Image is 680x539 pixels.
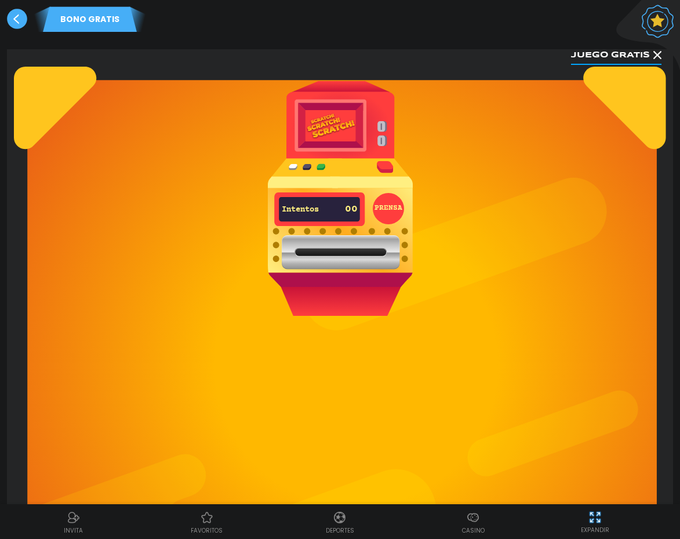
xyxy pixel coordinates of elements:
[581,526,609,534] p: EXPANDIR
[200,511,214,525] img: Casino Favoritos
[326,526,354,535] p: Deportes
[140,509,274,535] a: Casino FavoritosCasino Favoritosfavoritos
[345,202,358,217] p: 00
[282,206,322,214] p: Intentos
[7,509,140,535] a: ReferralReferralINVITA
[29,13,151,25] p: BONO GRATIS
[406,509,540,535] a: CasinoCasinoCasino
[67,511,81,525] img: Referral
[274,509,407,535] a: DeportesDeportesDeportes
[571,43,661,65] button: Juego gratis
[191,526,223,535] p: favoritos
[64,526,83,535] p: INVITA
[462,526,485,535] p: Casino
[373,193,404,224] button: PRENSA
[588,510,602,525] img: hide
[333,511,347,525] img: Deportes
[466,511,480,525] img: Casino
[268,81,413,316] img: Machine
